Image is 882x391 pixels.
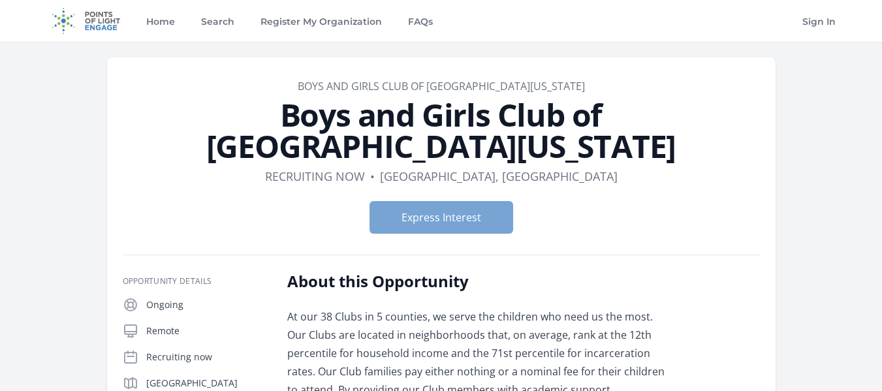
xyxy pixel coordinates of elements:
div: • [370,167,375,185]
h3: Opportunity Details [123,276,266,287]
h1: Boys and Girls Club of [GEOGRAPHIC_DATA][US_STATE] [123,99,760,162]
h2: About this Opportunity [287,271,669,292]
dd: Recruiting now [265,167,365,185]
p: Remote [146,324,266,337]
p: [GEOGRAPHIC_DATA] [146,377,266,390]
dd: [GEOGRAPHIC_DATA], [GEOGRAPHIC_DATA] [380,167,618,185]
p: Ongoing [146,298,266,311]
a: Boys and Girls Club of [GEOGRAPHIC_DATA][US_STATE] [298,79,585,93]
p: Recruiting now [146,351,266,364]
button: Express Interest [370,201,513,234]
